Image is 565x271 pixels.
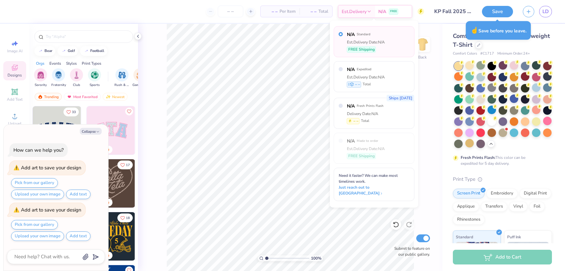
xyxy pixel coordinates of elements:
[80,128,102,135] button: Collapse
[70,68,83,88] div: filter for Club
[378,8,386,15] span: N/A
[529,202,545,212] div: Foil
[55,71,62,79] img: Fraternity Image
[135,212,183,261] img: 2b704b5a-84f6-4980-8295-53d958423ff9
[11,190,64,199] button: Upload your own image
[45,33,129,40] input: Try "Alpha"
[33,106,81,155] img: 3b9aba4f-e317-4aa7-a679-c95a879539bd
[135,106,183,155] img: 5ee11766-d822-42f5-ad4e-763472bf8dcf
[357,104,384,108] span: Fresh Prints Flash
[35,93,62,101] div: Trending
[90,83,100,88] span: Sports
[453,51,477,57] span: Comfort Colors
[126,163,130,167] span: 17
[497,51,530,57] span: Minimum Order: 24 +
[44,49,52,53] div: bear
[347,74,385,80] div: Est. Delivery Date: N/A
[132,68,147,88] button: filter button
[7,97,23,102] span: Add Text
[347,111,384,117] div: Delivery Date: N/A
[81,106,129,155] img: edfb13fc-0e43-44eb-bea2-bf7fc0dd67f9
[91,71,98,79] img: Sports Image
[456,233,473,240] span: Standard
[61,49,66,53] img: trend_line.gif
[280,8,296,15] span: Per Item
[507,233,521,240] span: Puff Ink
[114,83,129,88] span: Rush & Bid
[318,8,328,15] span: Total
[311,255,321,261] span: 100 %
[453,32,550,49] span: Comfort Colors Adult Heavyweight T-Shirt
[542,8,549,15] span: LD
[21,164,81,171] div: Add art to save your design
[357,139,378,143] span: Made to order
[73,83,80,88] span: Club
[87,106,135,155] img: 9980f5e8-e6a1-4b4a-8839-2b0e9349023c
[73,71,80,79] img: Club Image
[136,71,144,79] img: Game Day Image
[461,155,541,166] div: This color can be expedited for 5 day delivery.
[13,147,64,153] div: How can we help you?
[125,108,133,115] button: Like
[80,46,107,56] button: football
[82,60,101,66] div: Print Types
[487,189,518,198] div: Embroidery
[357,32,370,37] span: Standard
[36,60,44,66] div: Orgs
[132,68,147,88] div: filter for Game Day
[135,159,183,208] img: ead2b24a-117b-4488-9b34-c08fd5176a7b
[118,71,126,79] img: Rush & Bid Image
[357,67,371,72] span: Expedited
[37,71,44,79] img: Sorority Image
[303,8,317,15] span: – –
[49,60,61,66] div: Events
[453,176,552,183] div: Print Type
[114,68,129,88] button: filter button
[347,138,355,144] span: N/A
[347,66,355,73] span: N/A
[103,93,128,101] div: Newest
[429,5,477,18] input: Untitled Design
[35,83,47,88] span: Sorority
[72,110,76,114] span: 33
[132,83,147,88] span: Game Day
[66,190,91,199] button: Add text
[8,121,21,126] span: Upload
[87,159,135,208] img: 12710c6a-dcc0-49ce-8688-7fe8d5f96fe2
[117,161,133,169] button: Like
[539,6,552,17] a: LD
[355,81,360,87] span: – –
[8,73,22,78] span: Designs
[482,6,513,17] button: Save
[34,46,55,56] button: bear
[347,39,385,45] div: Est. Delivery Date: N/A
[67,94,72,99] img: most_fav.gif
[63,108,79,116] button: Like
[342,8,367,15] span: Est. Delivery
[520,189,551,198] div: Digital Print
[453,189,485,198] div: Screen Print
[66,231,91,241] button: Add text
[11,220,58,229] button: Pick from our gallery
[64,93,101,101] div: Most Favorited
[114,68,129,88] div: filter for Rush & Bid
[88,68,101,88] div: filter for Sports
[347,103,355,110] span: N/A
[363,82,371,87] span: Total
[66,60,77,66] div: Styles
[87,212,135,261] img: b8819b5f-dd70-42f8-b218-32dd770f7b03
[58,46,78,56] button: golf
[466,21,531,40] div: Save before you leave.
[480,51,494,57] span: # C1717
[126,216,130,220] span: 18
[90,49,104,53] div: football
[11,231,64,241] button: Upload your own image
[461,155,495,160] strong: Fresh Prints Flash:
[339,173,398,184] span: Need it faster? We can make most timelines work.
[339,184,410,196] span: Just reach out to [GEOGRAPHIC_DATA]
[390,9,397,14] span: FREE
[84,49,89,53] img: trend_line.gif
[471,26,478,35] span: ☝️
[68,49,75,53] div: golf
[348,153,375,159] span: FREE Shipping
